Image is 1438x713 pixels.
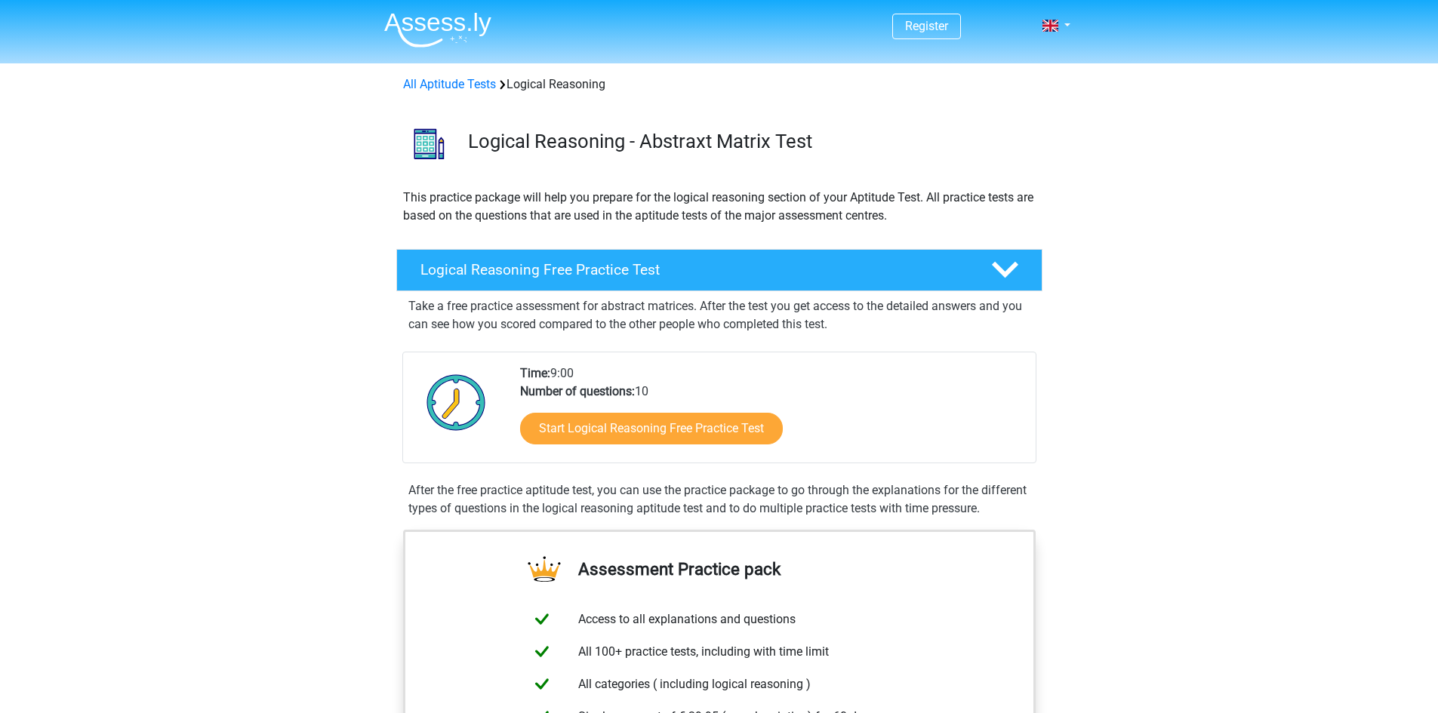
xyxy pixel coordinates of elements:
[390,249,1048,291] a: Logical Reasoning Free Practice Test
[408,297,1030,333] p: Take a free practice assessment for abstract matrices. After the test you get access to the detai...
[509,364,1035,463] div: 9:00 10
[420,261,967,278] h4: Logical Reasoning Free Practice Test
[468,130,1030,153] h3: Logical Reasoning - Abstraxt Matrix Test
[520,413,783,444] a: Start Logical Reasoning Free Practice Test
[397,75,1042,94] div: Logical Reasoning
[520,366,550,380] b: Time:
[403,77,496,91] a: All Aptitude Tests
[520,384,635,398] b: Number of questions:
[402,481,1036,518] div: After the free practice aptitude test, you can use the practice package to go through the explana...
[418,364,494,440] img: Clock
[397,112,461,176] img: logical reasoning
[403,189,1036,225] p: This practice package will help you prepare for the logical reasoning section of your Aptitude Te...
[905,19,948,33] a: Register
[384,12,491,48] img: Assessly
